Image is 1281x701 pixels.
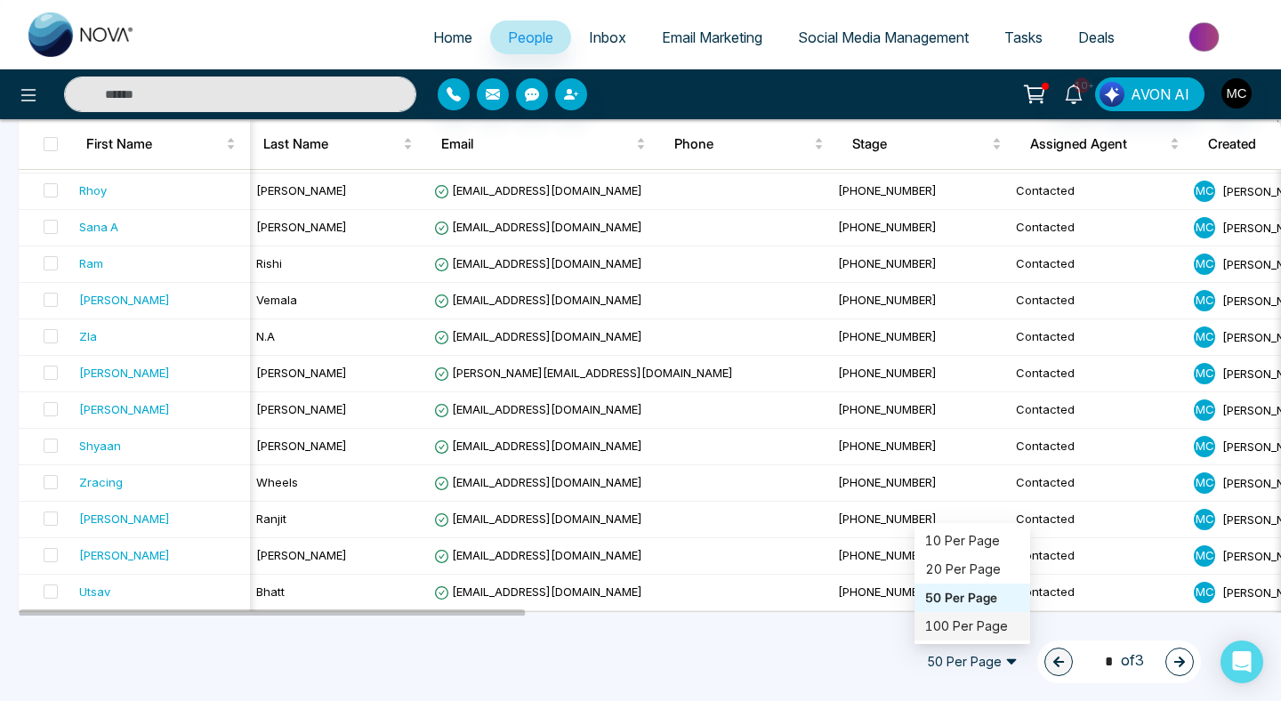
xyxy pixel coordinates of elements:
span: Deals [1078,28,1115,46]
a: Tasks [987,20,1060,54]
div: 10 Per Page [914,527,1030,555]
span: [EMAIL_ADDRESS][DOMAIN_NAME] [434,256,642,270]
td: Contacted [1009,502,1187,538]
button: AVON AI [1095,77,1204,111]
div: 50 Per Page [914,584,1030,612]
a: People [490,20,571,54]
span: [EMAIL_ADDRESS][DOMAIN_NAME] [434,548,642,562]
a: Home [415,20,490,54]
div: ZIa [79,327,97,345]
div: Ram [79,254,103,272]
div: 20 Per Page [925,560,1019,579]
td: Contacted [1009,283,1187,319]
th: Phone [660,119,838,169]
td: Contacted [1009,429,1187,465]
span: Social Media Management [798,28,969,46]
span: [PHONE_NUMBER] [838,584,937,599]
div: [PERSON_NAME] [79,510,170,528]
span: Home [433,28,472,46]
span: Ranjit [256,512,286,526]
span: Stage [852,133,988,155]
img: User Avatar [1221,78,1252,109]
span: Wheels [256,475,298,489]
th: First Name [72,119,250,169]
div: Shyaan [79,437,121,455]
a: Social Media Management [780,20,987,54]
span: AVON AI [1131,84,1189,105]
span: 10+ [1074,77,1090,93]
span: Bhatt [256,584,285,599]
td: Contacted [1009,465,1187,502]
span: M C [1194,217,1215,238]
span: [PHONE_NUMBER] [838,548,937,562]
img: Lead Flow [1100,82,1124,107]
span: M C [1194,436,1215,457]
td: Contacted [1009,392,1187,429]
span: [PERSON_NAME] [256,366,347,380]
div: 10 Per Page [925,531,1019,551]
span: 50 Per Page [914,648,1030,676]
div: 100 Per Page [925,616,1019,636]
span: [EMAIL_ADDRESS][DOMAIN_NAME] [434,512,642,526]
span: [PHONE_NUMBER] [838,439,937,453]
span: Assigned Agent [1030,133,1166,155]
span: [PHONE_NUMBER] [838,366,937,380]
span: [PHONE_NUMBER] [838,220,937,234]
a: Deals [1060,20,1132,54]
div: Zracing [79,473,123,491]
span: Inbox [589,28,626,46]
span: M C [1194,582,1215,603]
span: People [508,28,553,46]
td: Contacted [1009,246,1187,283]
td: Contacted [1009,210,1187,246]
th: Last Name [249,119,427,169]
div: Rhoy [79,181,107,199]
span: M C [1194,181,1215,202]
span: [PHONE_NUMBER] [838,183,937,197]
div: 50 Per Page [925,588,1019,608]
span: [PERSON_NAME] [256,439,347,453]
span: Rishi [256,256,282,270]
span: [EMAIL_ADDRESS][DOMAIN_NAME] [434,183,642,197]
img: Nova CRM Logo [28,12,135,57]
span: [PHONE_NUMBER] [838,512,937,526]
div: 100 Per Page [914,612,1030,641]
span: [EMAIL_ADDRESS][DOMAIN_NAME] [434,475,642,489]
td: Contacted [1009,319,1187,356]
span: Email Marketing [662,28,762,46]
span: [PERSON_NAME] [256,548,347,562]
span: M C [1194,399,1215,421]
span: of 3 [1094,649,1144,673]
span: [PERSON_NAME][EMAIL_ADDRESS][DOMAIN_NAME] [434,366,733,380]
span: [EMAIL_ADDRESS][DOMAIN_NAME] [434,329,642,343]
td: Contacted [1009,173,1187,210]
img: Market-place.gif [1141,17,1270,57]
th: Assigned Agent [1016,119,1194,169]
div: [PERSON_NAME] [79,400,170,418]
div: 20 Per Page [914,555,1030,584]
div: [PERSON_NAME] [79,546,170,564]
span: [PHONE_NUMBER] [838,402,937,416]
span: [PERSON_NAME] [256,402,347,416]
span: [PHONE_NUMBER] [838,329,937,343]
span: Tasks [1004,28,1043,46]
span: [EMAIL_ADDRESS][DOMAIN_NAME] [434,584,642,599]
a: Inbox [571,20,644,54]
div: Open Intercom Messenger [1221,641,1263,683]
span: First Name [86,133,222,155]
span: [EMAIL_ADDRESS][DOMAIN_NAME] [434,439,642,453]
td: Contacted [1009,575,1187,611]
span: [PERSON_NAME] [256,183,347,197]
span: [PHONE_NUMBER] [838,256,937,270]
a: 10+ [1052,77,1095,109]
span: [PERSON_NAME] [256,220,347,234]
th: Email [427,119,660,169]
div: [PERSON_NAME] [79,291,170,309]
td: Contacted [1009,356,1187,392]
td: Contacted [1009,538,1187,575]
span: Email [441,133,632,155]
span: M C [1194,254,1215,275]
div: Sana A [79,218,118,236]
span: [EMAIL_ADDRESS][DOMAIN_NAME] [434,402,642,416]
th: Stage [838,119,1016,169]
